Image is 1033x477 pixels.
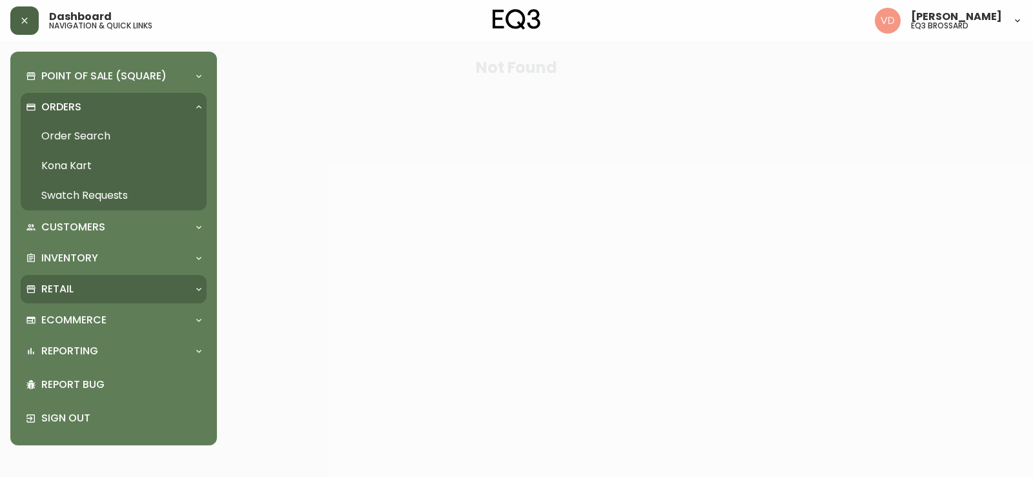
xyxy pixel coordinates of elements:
[41,220,105,234] p: Customers
[21,62,207,90] div: Point of Sale (Square)
[21,275,207,303] div: Retail
[21,121,207,151] a: Order Search
[911,12,1002,22] span: [PERSON_NAME]
[49,22,152,30] h5: navigation & quick links
[41,251,98,265] p: Inventory
[49,12,112,22] span: Dashboard
[41,411,201,425] p: Sign Out
[41,344,98,358] p: Reporting
[21,337,207,365] div: Reporting
[911,22,968,30] h5: eq3 brossard
[41,313,107,327] p: Ecommerce
[21,93,207,121] div: Orders
[41,282,74,296] p: Retail
[21,306,207,334] div: Ecommerce
[41,378,201,392] p: Report Bug
[493,9,540,30] img: logo
[21,244,207,272] div: Inventory
[21,368,207,401] div: Report Bug
[875,8,901,34] img: 34cbe8de67806989076631741e6a7c6b
[21,181,207,210] a: Swatch Requests
[41,69,167,83] p: Point of Sale (Square)
[21,401,207,435] div: Sign Out
[41,100,81,114] p: Orders
[21,151,207,181] a: Kona Kart
[21,213,207,241] div: Customers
